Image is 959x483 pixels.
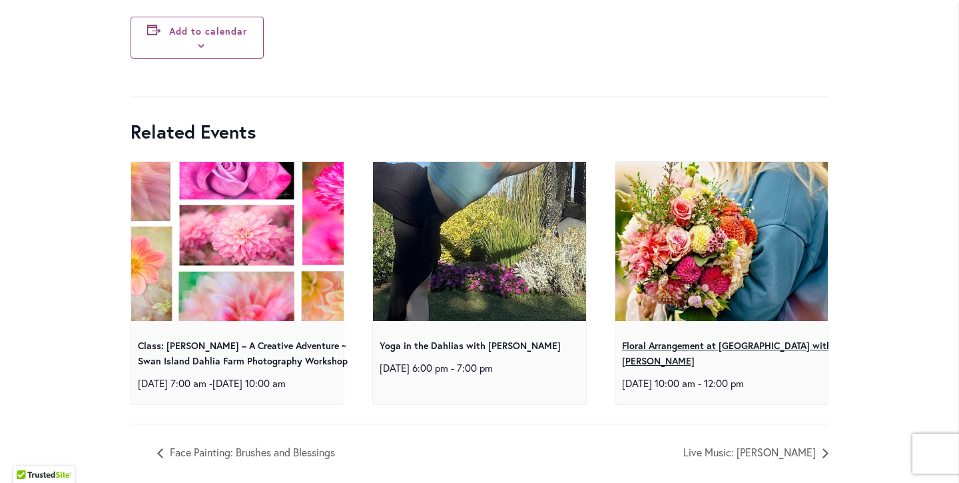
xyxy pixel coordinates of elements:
[138,339,348,367] a: Class: [PERSON_NAME] – A Creative Adventure ~ Swan Island Dahlia Farm Photography Workshop
[131,443,828,460] nav: Event Navigation
[10,436,47,473] iframe: Launch Accessibility Center
[622,339,832,367] a: Floral Arrangement at [GEOGRAPHIC_DATA] with [PERSON_NAME]
[622,377,695,390] span: [DATE] 10:00 am
[676,445,828,459] a: Live Music: [PERSON_NAME]
[380,339,561,352] a: Yoga in the Dahlias with [PERSON_NAME]
[380,362,448,374] span: [DATE] 6:00 pm
[373,332,599,389] div: -
[138,377,206,390] span: [DATE] 7:00 am
[169,25,247,37] button: Add to calendar
[25,93,450,391] img: Class: Denise Ippolito
[131,332,357,404] div: -
[457,362,493,374] span: 7:00 pm
[704,377,744,390] span: 12:00 pm
[615,332,841,404] div: -
[157,445,342,459] a: Face Painting: Brushes and Blessings
[212,377,286,390] span: [DATE] 10:00 am
[131,97,828,145] h2: Related Events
